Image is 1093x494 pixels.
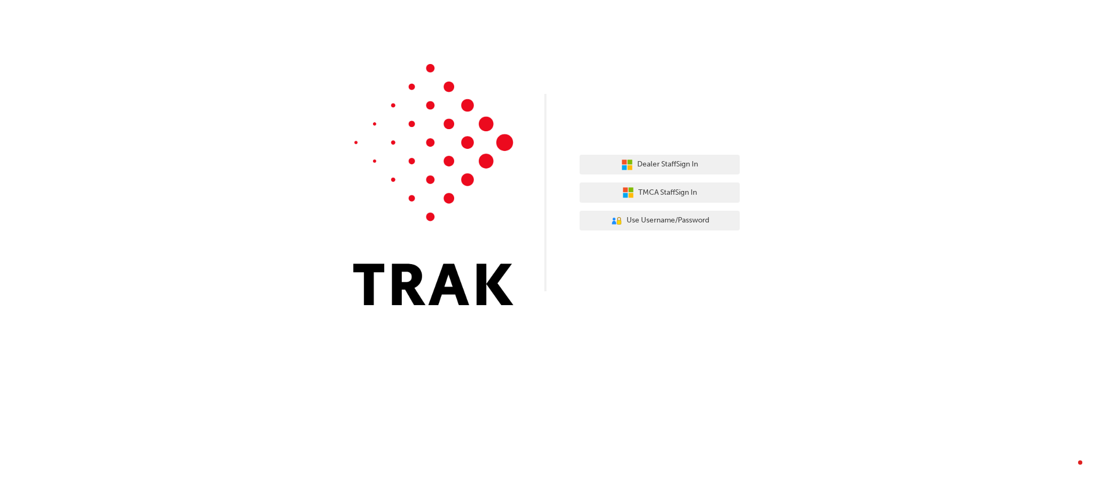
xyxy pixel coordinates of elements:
[580,155,740,175] button: Dealer StaffSign In
[353,64,513,305] img: Trak
[580,211,740,231] button: Use Username/Password
[1057,458,1082,483] iframe: Intercom live chat
[637,158,698,171] span: Dealer Staff Sign In
[627,214,709,227] span: Use Username/Password
[638,187,697,199] span: TMCA Staff Sign In
[580,182,740,203] button: TMCA StaffSign In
